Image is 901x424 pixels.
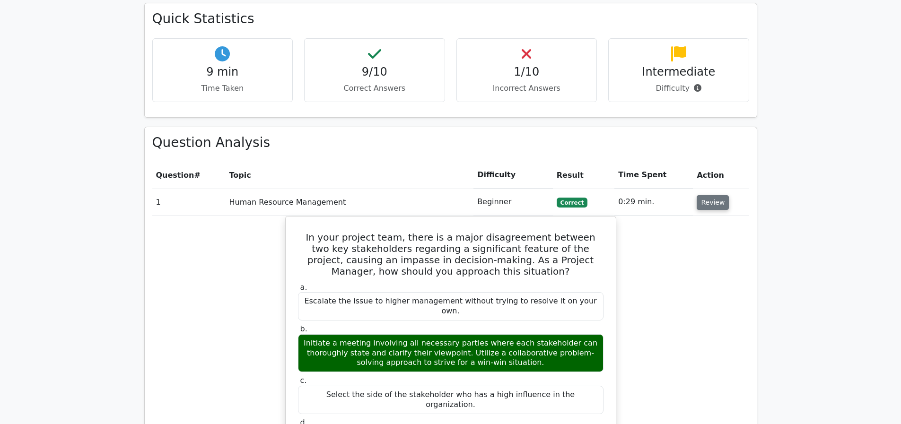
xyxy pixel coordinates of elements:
[152,11,749,27] h3: Quick Statistics
[226,189,474,216] td: Human Resource Management
[464,65,589,79] h4: 1/10
[152,189,226,216] td: 1
[473,162,553,189] th: Difficulty
[300,376,307,385] span: c.
[312,83,437,94] p: Correct Answers
[464,83,589,94] p: Incorrect Answers
[473,189,553,216] td: Beginner
[557,198,587,207] span: Correct
[300,324,307,333] span: b.
[156,171,194,180] span: Question
[693,162,749,189] th: Action
[298,292,604,320] div: Escalate the issue to higher management without trying to resolve it on your own.
[300,283,307,292] span: a.
[614,162,693,189] th: Time Spent
[616,83,741,94] p: Difficulty
[160,65,285,79] h4: 9 min
[297,232,604,277] h5: In your project team, there is a major disagreement between two key stakeholders regarding a sign...
[160,83,285,94] p: Time Taken
[614,189,693,216] td: 0:29 min.
[697,195,729,210] button: Review
[298,334,604,372] div: Initiate a meeting involving all necessary parties where each stakeholder can thoroughly state an...
[553,162,614,189] th: Result
[152,135,749,151] h3: Question Analysis
[298,386,604,414] div: Select the side of the stakeholder who has a high influence in the organization.
[312,65,437,79] h4: 9/10
[152,162,226,189] th: #
[226,162,474,189] th: Topic
[616,65,741,79] h4: Intermediate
